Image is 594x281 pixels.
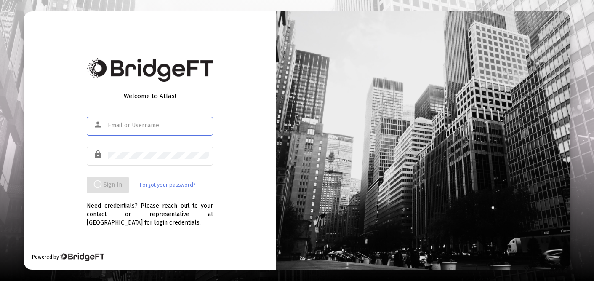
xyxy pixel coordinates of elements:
button: Sign In [87,177,129,193]
img: Bridge Financial Technology Logo [87,58,213,82]
img: Bridge Financial Technology Logo [60,253,104,261]
mat-icon: person [93,120,104,130]
a: Forgot your password? [140,181,195,189]
div: Powered by [32,253,104,261]
div: Need credentials? Please reach out to your contact or representative at [GEOGRAPHIC_DATA] for log... [87,193,213,227]
mat-icon: lock [93,150,104,160]
span: Sign In [93,181,122,188]
input: Email or Username [108,122,209,129]
div: Welcome to Atlas! [87,92,213,100]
